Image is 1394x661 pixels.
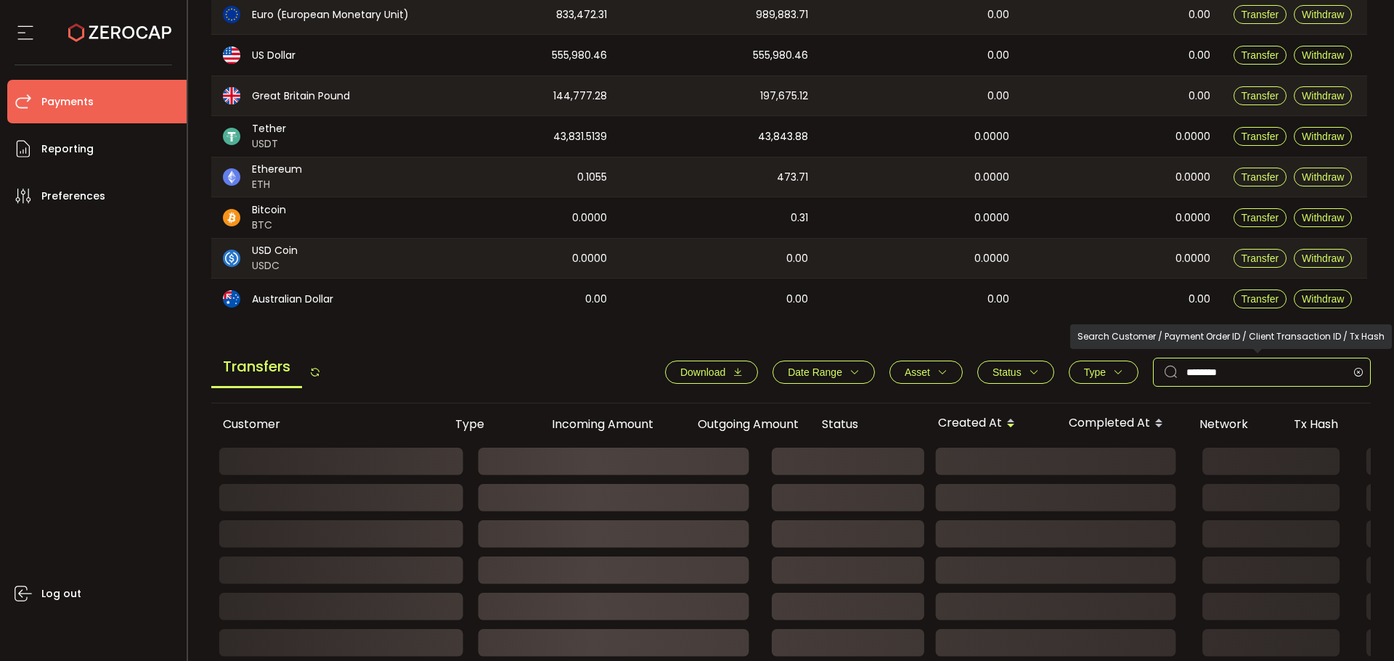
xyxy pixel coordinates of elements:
[41,139,94,160] span: Reporting
[223,87,240,104] img: gbp_portfolio.svg
[1294,168,1352,186] button: Withdraw
[223,168,240,186] img: eth_portfolio.svg
[572,210,607,226] span: 0.0000
[1234,208,1287,227] button: Transfer
[223,128,240,145] img: usdt_portfolio.svg
[905,366,930,378] span: Asset
[1189,291,1210,308] span: 0.00
[1189,47,1210,64] span: 0.00
[1175,128,1210,145] span: 0.0000
[756,7,808,23] span: 989,883.71
[1189,88,1210,104] span: 0.00
[987,7,1009,23] span: 0.00
[1070,324,1392,349] div: Search Customer / Payment Order ID / Client Transaction ID / Tx Hash
[223,209,240,226] img: btc_portfolio.svg
[41,91,94,112] span: Payments
[977,361,1054,384] button: Status
[1294,5,1352,24] button: Withdraw
[1294,127,1352,146] button: Withdraw
[974,128,1009,145] span: 0.0000
[553,88,607,104] span: 144,777.28
[680,366,725,378] span: Download
[211,347,302,388] span: Transfers
[1294,290,1352,308] button: Withdraw
[1302,90,1344,102] span: Withdraw
[1057,411,1188,436] div: Completed At
[1242,9,1279,20] span: Transfer
[1302,9,1344,20] span: Withdraw
[520,416,665,432] div: Incoming Amount
[1175,169,1210,186] span: 0.0000
[252,202,286,218] span: Bitcoin
[41,583,81,604] span: Log out
[1234,290,1287,308] button: Transfer
[1302,253,1344,264] span: Withdraw
[791,210,808,226] span: 0.31
[252,121,286,136] span: Tether
[1234,127,1287,146] button: Transfer
[252,7,409,22] span: Euro (European Monetary Unit)
[1242,293,1279,305] span: Transfer
[1302,131,1344,142] span: Withdraw
[1321,591,1394,661] iframe: Chat Widget
[552,47,607,64] span: 555,980.46
[1175,250,1210,267] span: 0.0000
[987,291,1009,308] span: 0.00
[1188,416,1282,432] div: Network
[753,47,808,64] span: 555,980.46
[223,6,240,23] img: eur_portfolio.svg
[987,47,1009,64] span: 0.00
[252,177,302,192] span: ETH
[777,169,808,186] span: 473.71
[1242,253,1279,264] span: Transfer
[665,416,810,432] div: Outgoing Amount
[665,361,758,384] button: Download
[974,169,1009,186] span: 0.0000
[1242,171,1279,183] span: Transfer
[1242,49,1279,61] span: Transfer
[1234,168,1287,186] button: Transfer
[1294,86,1352,105] button: Withdraw
[773,361,875,384] button: Date Range
[252,243,298,258] span: USD Coin
[760,88,808,104] span: 197,675.12
[1234,249,1287,268] button: Transfer
[987,88,1009,104] span: 0.00
[41,186,105,207] span: Preferences
[223,290,240,308] img: aud_portfolio.svg
[553,128,607,145] span: 43,831.5139
[1302,171,1344,183] span: Withdraw
[572,250,607,267] span: 0.0000
[1242,90,1279,102] span: Transfer
[1234,46,1287,65] button: Transfer
[1302,49,1344,61] span: Withdraw
[1302,212,1344,223] span: Withdraw
[1069,361,1138,384] button: Type
[223,250,240,267] img: usdc_portfolio.svg
[252,258,298,274] span: USDC
[786,250,808,267] span: 0.00
[252,89,350,104] span: Great Britain Pound
[211,416,444,432] div: Customer
[974,250,1009,267] span: 0.0000
[786,291,808,308] span: 0.00
[577,169,607,186] span: 0.1055
[889,361,963,384] button: Asset
[788,366,842,378] span: Date Range
[1242,212,1279,223] span: Transfer
[1189,7,1210,23] span: 0.00
[252,136,286,152] span: USDT
[1294,46,1352,65] button: Withdraw
[1294,208,1352,227] button: Withdraw
[1175,210,1210,226] span: 0.0000
[810,416,926,432] div: Status
[1294,249,1352,268] button: Withdraw
[556,7,607,23] span: 833,472.31
[252,292,333,307] span: Australian Dollar
[444,416,520,432] div: Type
[1242,131,1279,142] span: Transfer
[1234,5,1287,24] button: Transfer
[992,366,1022,378] span: Status
[223,46,240,64] img: usd_portfolio.svg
